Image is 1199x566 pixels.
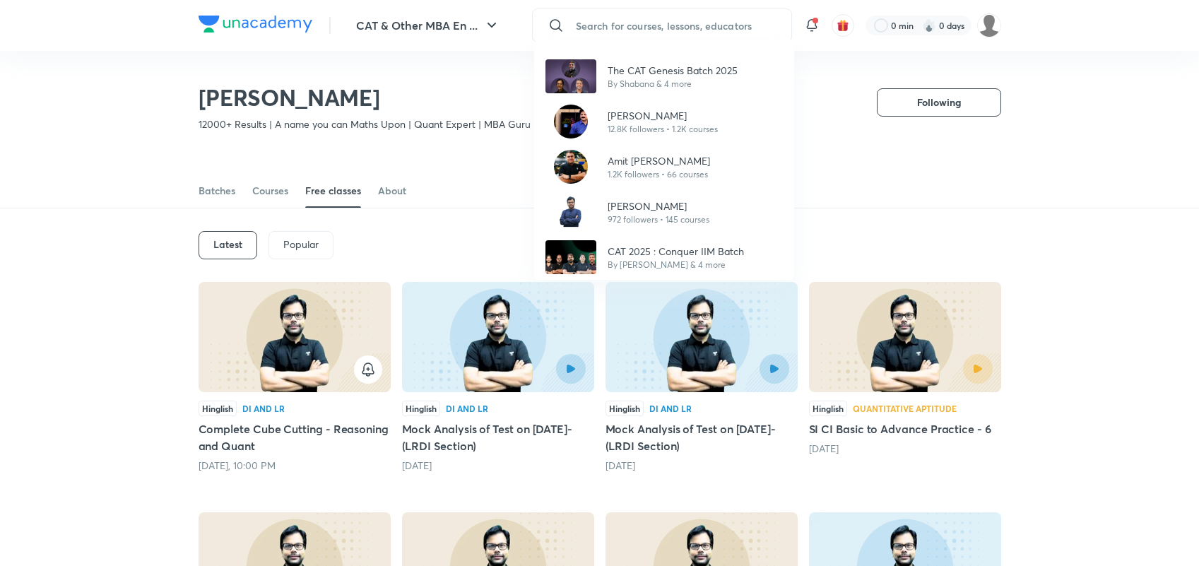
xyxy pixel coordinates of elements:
a: Avatar[PERSON_NAME]12.8K followers • 1.2K courses [534,99,794,144]
p: By Shabana & 4 more [608,78,738,90]
img: Avatar [545,240,596,274]
p: The CAT Genesis Batch 2025 [608,63,738,78]
img: Avatar [554,105,588,138]
a: AvatarAmit [PERSON_NAME]1.2K followers • 66 courses [534,144,794,189]
p: [PERSON_NAME] [608,108,718,123]
img: Avatar [554,150,588,184]
p: 972 followers • 145 courses [608,213,709,226]
p: 1.2K followers • 66 courses [608,168,710,181]
p: CAT 2025 : Conquer IIM Batch [608,244,744,259]
a: AvatarThe CAT Genesis Batch 2025By Shabana & 4 more [534,54,794,99]
img: Avatar [545,59,596,93]
img: Avatar [554,195,588,229]
p: By [PERSON_NAME] & 4 more [608,259,744,271]
a: Avatar[PERSON_NAME]972 followers • 145 courses [534,189,794,235]
p: 12.8K followers • 1.2K courses [608,123,718,136]
a: AvatarCAT 2025 : Conquer IIM BatchBy [PERSON_NAME] & 4 more [534,235,794,280]
p: [PERSON_NAME] [608,199,709,213]
p: Amit [PERSON_NAME] [608,153,710,168]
